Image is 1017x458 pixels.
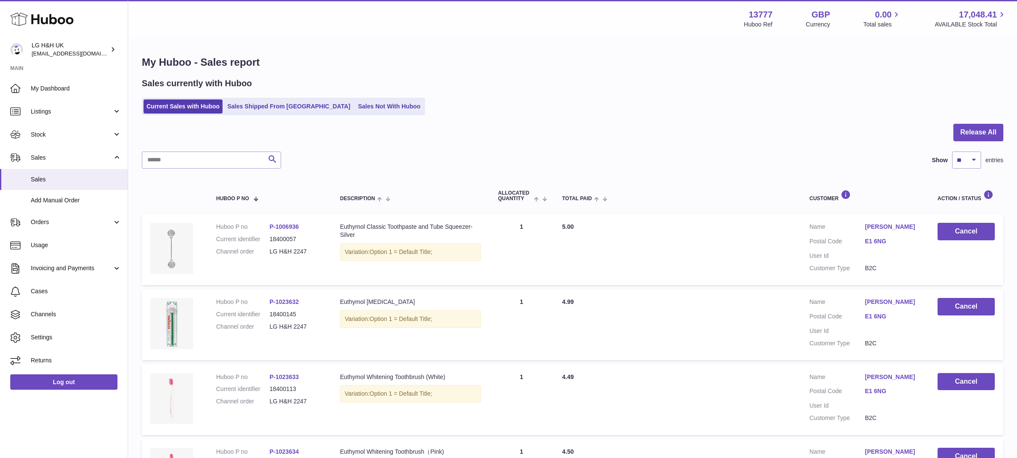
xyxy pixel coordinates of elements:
div: Euthymol Classic Toothpaste and Tube Squeezer-Silver [340,223,481,239]
div: Action / Status [938,190,995,201]
dd: LG H&H 2247 [270,323,323,331]
div: Euthymol [MEDICAL_DATA] [340,298,481,306]
span: [EMAIL_ADDRESS][DOMAIN_NAME] [32,50,126,57]
dt: Postal Code [809,387,865,397]
a: 17,048.41 AVAILABLE Stock Total [935,9,1007,29]
a: P-1023634 [270,448,299,455]
span: Listings [31,108,112,116]
span: Huboo P no [216,196,249,201]
dt: Customer Type [809,339,865,347]
dt: Channel order [216,248,270,256]
span: Total paid [562,196,592,201]
div: Euthymol Whitening Toothbrush（Pink) [340,448,481,456]
dd: LG H&H 2247 [270,248,323,256]
a: E1 6NG [865,387,920,395]
a: E1 6NG [865,312,920,321]
div: Euthymol Whitening Toothbrush (White) [340,373,481,381]
dt: Name [809,373,865,383]
a: Sales Not With Huboo [355,99,423,114]
dt: Channel order [216,323,270,331]
dt: User Id [809,327,865,335]
span: AVAILABLE Stock Total [935,20,1007,29]
dt: User Id [809,252,865,260]
span: My Dashboard [31,85,121,93]
a: E1 6NG [865,237,920,245]
span: Channels [31,310,121,318]
a: Log out [10,374,117,390]
a: [PERSON_NAME] [865,298,920,306]
a: [PERSON_NAME] [865,373,920,381]
span: ALLOCATED Quantity [498,190,532,201]
span: Description [340,196,375,201]
dd: 18400145 [270,310,323,318]
dt: Current identifier [216,310,270,318]
a: P-1006936 [270,223,299,230]
span: 0.00 [875,9,892,20]
a: [PERSON_NAME] [865,448,920,456]
div: Huboo Ref [744,20,773,29]
button: Cancel [938,223,995,240]
dt: Current identifier [216,385,270,393]
span: Add Manual Order [31,196,121,204]
h2: Sales currently with Huboo [142,78,252,89]
strong: 13777 [749,9,773,20]
dt: Name [809,448,865,458]
span: 4.50 [562,448,574,455]
img: resize.webp [150,373,193,424]
span: 17,048.41 [959,9,997,20]
td: 1 [489,365,554,435]
strong: GBP [812,9,830,20]
span: Sales [31,154,112,162]
h1: My Huboo - Sales report [142,55,1003,69]
dt: Current identifier [216,235,270,243]
span: 5.00 [562,223,574,230]
td: 1 [489,289,554,360]
span: entries [985,156,1003,164]
span: Option 1 = Default Title; [369,248,432,255]
dt: Customer Type [809,414,865,422]
span: Settings [31,333,121,341]
span: Returns [31,356,121,365]
span: Orders [31,218,112,226]
a: P-1023633 [270,373,299,380]
div: Variation: [340,310,481,328]
dt: Postal Code [809,237,865,248]
span: Stock [31,131,112,139]
dt: Channel order [216,397,270,405]
img: Euthymol_Classic_Toothpaste_and_Tube_Squeezer-Silver-Image-4.webp [150,223,193,274]
dt: User Id [809,402,865,410]
dd: LG H&H 2247 [270,397,323,405]
img: Euthymol_Tongue_Cleaner-Image-4.webp [150,298,193,349]
span: Sales [31,175,121,184]
span: Cases [31,287,121,295]
label: Show [932,156,948,164]
dt: Postal Code [809,312,865,323]
dt: Huboo P no [216,448,270,456]
div: Currency [806,20,830,29]
td: 1 [489,214,554,285]
dt: Name [809,223,865,233]
dt: Huboo P no [216,223,270,231]
div: Variation: [340,385,481,403]
dt: Huboo P no [216,373,270,381]
button: Cancel [938,373,995,391]
a: Sales Shipped From [GEOGRAPHIC_DATA] [224,99,353,114]
button: Release All [953,124,1003,141]
dd: B2C [865,339,920,347]
div: LG H&H UK [32,41,108,58]
button: Cancel [938,298,995,315]
span: Option 1 = Default Title; [369,390,432,397]
dt: Customer Type [809,264,865,272]
span: Invoicing and Payments [31,264,112,272]
dd: B2C [865,264,920,272]
a: Current Sales with Huboo [144,99,223,114]
span: Usage [31,241,121,249]
a: [PERSON_NAME] [865,223,920,231]
dd: B2C [865,414,920,422]
dt: Name [809,298,865,308]
div: Variation: [340,243,481,261]
span: Total sales [863,20,901,29]
div: Customer [809,190,920,201]
span: Option 1 = Default Title; [369,315,432,322]
a: P-1023632 [270,298,299,305]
